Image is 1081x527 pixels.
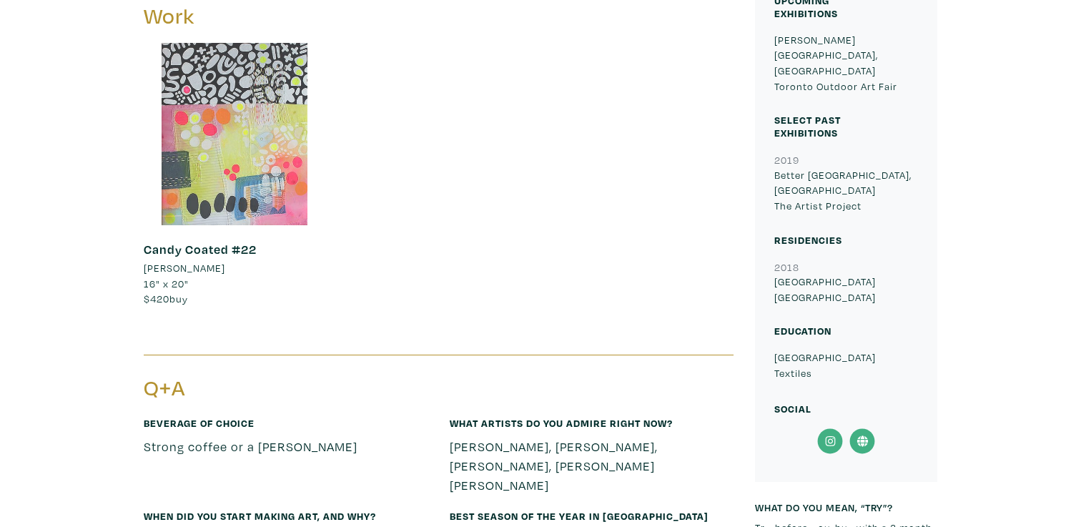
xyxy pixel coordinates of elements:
[144,3,428,30] h3: Work
[774,274,918,305] p: [GEOGRAPHIC_DATA] [GEOGRAPHIC_DATA]
[144,277,189,290] span: 16" x 20"
[774,350,918,380] p: [GEOGRAPHIC_DATA] Textiles
[144,509,376,523] small: When did you start making art, and why?
[144,375,428,402] h3: Q+A
[774,324,831,338] small: Education
[144,437,428,456] p: Strong coffee or a [PERSON_NAME]
[774,402,811,415] small: Social
[144,292,188,305] span: buy
[774,260,799,274] small: 2018
[450,437,734,495] p: [PERSON_NAME], [PERSON_NAME], [PERSON_NAME], [PERSON_NAME] [PERSON_NAME]
[450,416,673,430] small: What artists do you admire right now?
[774,153,799,167] small: 2019
[450,509,709,523] small: Best season of the year in [GEOGRAPHIC_DATA]
[144,260,326,276] a: [PERSON_NAME]
[774,167,918,214] p: Better [GEOGRAPHIC_DATA], [GEOGRAPHIC_DATA] The Artist Project
[774,32,918,94] p: [PERSON_NAME][GEOGRAPHIC_DATA], [GEOGRAPHIC_DATA] Toronto Outdoor Art Fair
[144,416,255,430] small: Beverage of choice
[144,292,169,305] span: $420
[774,233,842,247] small: Residencies
[774,113,841,139] small: Select Past Exhibitions
[144,260,225,276] li: [PERSON_NAME]
[144,241,257,257] a: Candy Coated #22
[755,501,937,513] h6: What do you mean, “try”?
